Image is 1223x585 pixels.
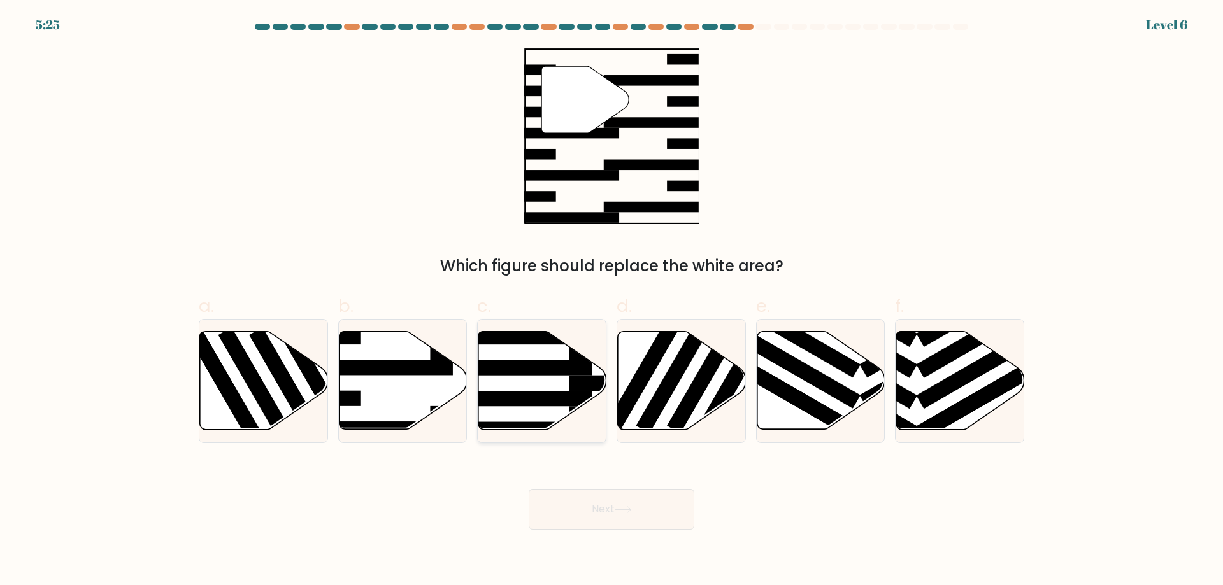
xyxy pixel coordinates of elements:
[617,293,632,318] span: d.
[541,66,629,133] g: "
[206,255,1017,278] div: Which figure should replace the white area?
[756,293,770,318] span: e.
[895,293,904,318] span: f.
[1146,15,1187,34] div: Level 6
[338,293,354,318] span: b.
[529,489,694,530] button: Next
[199,293,214,318] span: a.
[36,15,60,34] div: 5:25
[477,293,491,318] span: c.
